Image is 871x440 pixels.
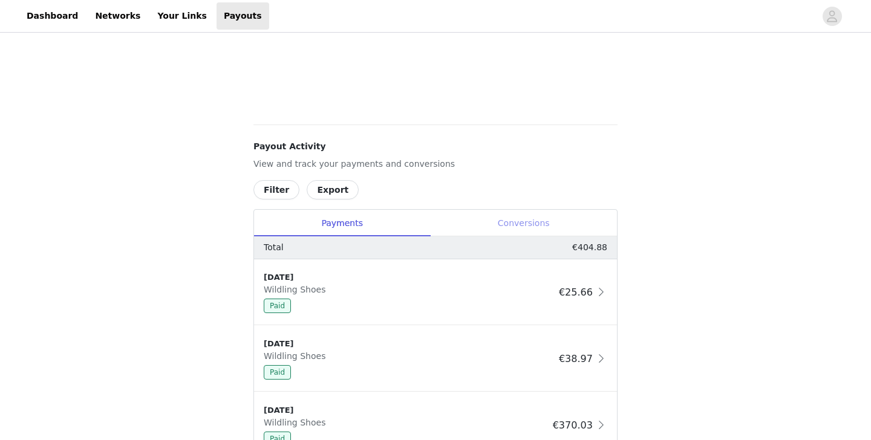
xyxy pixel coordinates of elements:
div: clickable-list-item [254,259,617,326]
span: Wildling Shoes [264,351,330,361]
span: Paid [264,299,291,313]
h4: Payout Activity [253,140,618,153]
span: €370.03 [553,419,593,431]
span: Wildling Shoes [264,285,330,294]
a: Networks [88,2,148,30]
button: Export [307,180,359,199]
div: Conversions [430,210,617,237]
span: Paid [264,365,291,380]
div: [DATE] [264,271,554,283]
p: View and track your payments and conversions [253,158,618,170]
div: clickable-list-item [254,326,617,392]
div: Payments [254,210,430,237]
div: [DATE] [264,404,548,416]
span: Wildling Shoes [264,418,330,427]
div: avatar [826,7,838,26]
p: Total [264,241,284,254]
button: Filter [253,180,299,199]
div: [DATE] [264,338,554,350]
a: Payouts [217,2,269,30]
a: Your Links [150,2,214,30]
span: €25.66 [559,286,593,298]
span: €38.97 [559,353,593,364]
p: €404.88 [572,241,607,254]
a: Dashboard [19,2,85,30]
